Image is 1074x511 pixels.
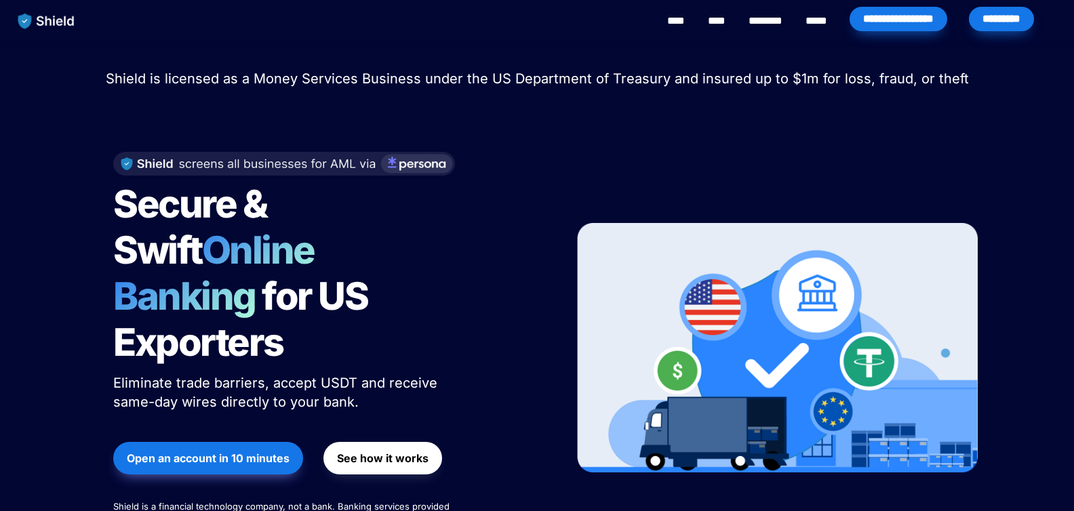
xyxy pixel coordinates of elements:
span: Eliminate trade barriers, accept USDT and receive same-day wires directly to your bank. [113,375,441,410]
a: Open an account in 10 minutes [113,435,303,481]
a: See how it works [323,435,442,481]
span: Shield is licensed as a Money Services Business under the US Department of Treasury and insured u... [106,70,969,87]
img: website logo [12,7,81,35]
strong: Open an account in 10 minutes [127,451,290,465]
button: See how it works [323,442,442,474]
strong: See how it works [337,451,429,465]
span: for US Exporters [113,273,374,365]
span: Online Banking [113,227,328,319]
button: Open an account in 10 minutes [113,442,303,474]
span: Secure & Swift [113,181,273,273]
